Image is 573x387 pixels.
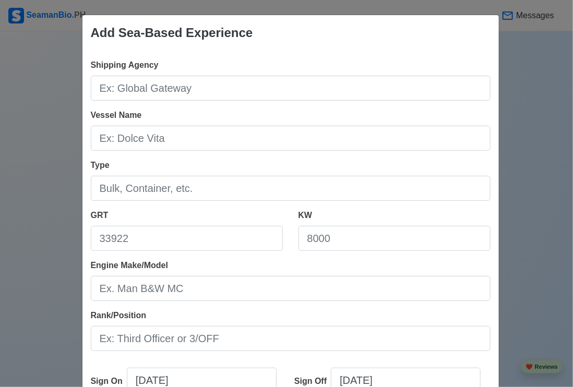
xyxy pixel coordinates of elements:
[91,76,491,101] input: Ex: Global Gateway
[91,126,491,151] input: Ex: Dolce Vita
[91,276,491,301] input: Ex. Man B&W MC
[91,211,109,220] span: GRT
[91,176,491,201] input: Bulk, Container, etc.
[91,261,168,270] span: Engine Make/Model
[91,326,491,351] input: Ex: Third Officer or 3/OFF
[299,211,313,220] span: KW
[91,226,283,251] input: 33922
[91,111,142,119] span: Vessel Name
[91,161,110,170] span: Type
[91,61,159,69] span: Shipping Agency
[91,23,253,42] div: Add Sea-Based Experience
[299,226,491,251] input: 8000
[91,311,147,320] span: Rank/Position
